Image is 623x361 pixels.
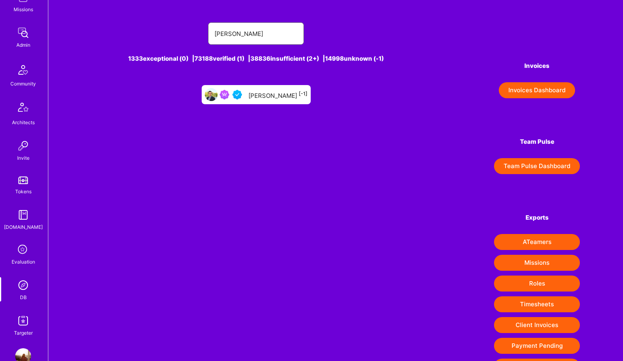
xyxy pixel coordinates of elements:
button: Payment Pending [494,338,580,354]
div: Evaluation [12,258,35,266]
h4: Team Pulse [494,138,580,145]
button: Team Pulse Dashboard [494,158,580,174]
img: admin teamwork [15,25,31,41]
h4: Invoices [494,62,580,69]
a: Invoices Dashboard [494,82,580,98]
img: Community [14,60,33,79]
button: Roles [494,276,580,292]
sup: [-1] [299,91,308,97]
div: Admin [16,41,30,49]
div: Targeter [14,329,33,337]
img: guide book [15,207,31,223]
h4: Exports [494,214,580,221]
div: Community [10,79,36,88]
div: DB [20,293,27,301]
button: Invoices Dashboard [499,82,575,98]
div: 1333 exceptional (0) | 73188 verified (1) | 38836 insufficient (2+) | 14998 unknown (-1) [91,54,421,63]
div: Invite [17,154,30,162]
div: Missions [14,5,33,14]
img: Invite [15,138,31,154]
div: Tokens [15,187,32,196]
input: Search for an A-Teamer [214,24,298,44]
button: Missions [494,255,580,271]
a: User AvatarBeen on MissionVetted A.Teamer[PERSON_NAME][-1] [198,82,314,107]
div: Architects [12,118,35,127]
button: Client Invoices [494,317,580,333]
img: Skill Targeter [15,313,31,329]
img: Architects [14,99,33,118]
div: [PERSON_NAME] [248,89,308,100]
i: icon SelectionTeam [16,242,31,258]
button: ATeamers [494,234,580,250]
div: [DOMAIN_NAME] [4,223,43,231]
img: Vetted A.Teamer [232,90,242,99]
img: User Avatar [205,88,218,101]
img: tokens [18,177,28,184]
img: Admin Search [15,277,31,293]
img: Been on Mission [220,90,229,99]
button: Timesheets [494,296,580,312]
